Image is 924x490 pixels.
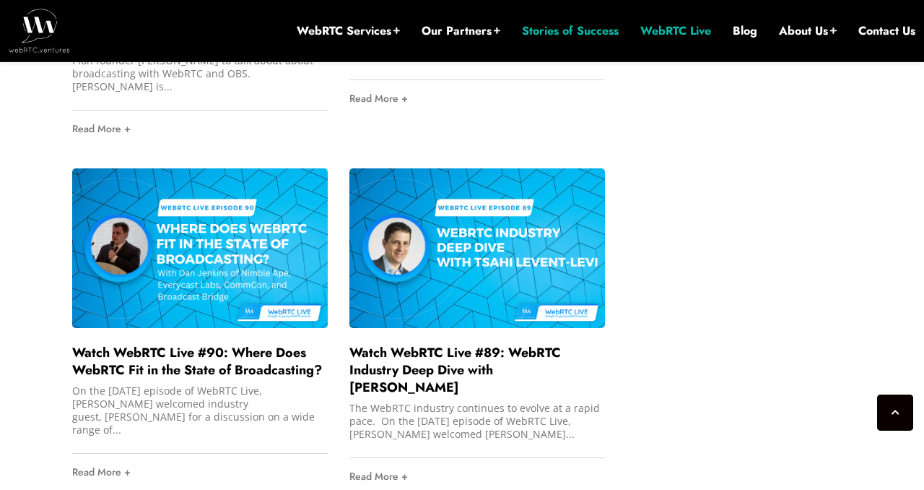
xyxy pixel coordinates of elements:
a: Read More + [72,111,328,147]
a: Read More + [349,80,605,116]
a: Watch WebRTC Live #89: WebRTC Industry Deep Dive with [PERSON_NAME] [349,343,561,397]
img: image [349,168,605,328]
a: WebRTC Live [640,23,711,39]
a: Stories of Success [522,23,619,39]
img: image [72,168,328,328]
img: WebRTC.ventures [9,9,70,52]
a: Our Partners [422,23,500,39]
div: On the [DATE] episode of WebRTC Live, [PERSON_NAME] welcomed industry guest, [PERSON_NAME] for a ... [72,384,328,437]
a: Blog [733,23,757,39]
a: Read More + [72,454,328,490]
div: The WebRTC industry continues to evolve at a rapid pace. On the [DATE] episode of WebRTC Live, [P... [349,402,605,441]
a: WebRTC Services [297,23,400,39]
a: About Us [779,23,837,39]
a: Watch WebRTC Live #90: Where Does WebRTC Fit in the State of Broadcasting? [72,343,322,379]
a: Contact Us [858,23,915,39]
